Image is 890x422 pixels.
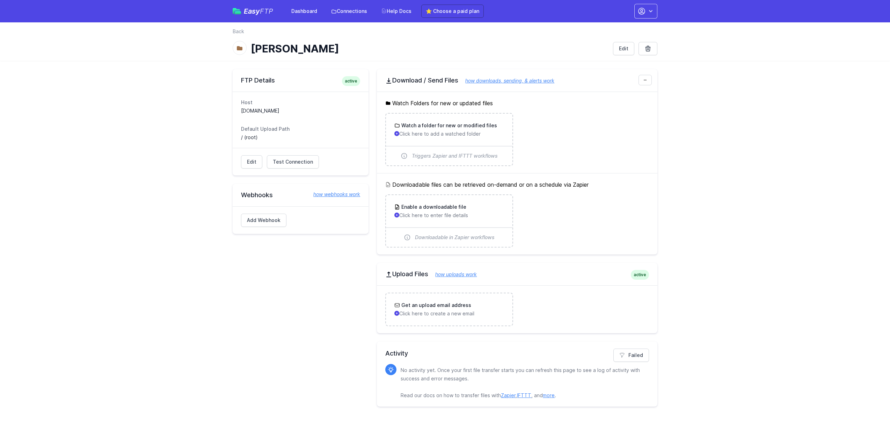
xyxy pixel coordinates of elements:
a: Enable a downloadable file Click here to enter file details Downloadable in Zapier workflows [386,195,512,247]
span: Easy [244,8,273,15]
a: how webhooks work [306,191,360,198]
a: EasyFTP [233,8,273,15]
h2: Activity [385,349,649,358]
dd: [DOMAIN_NAME] [241,107,360,114]
a: Zapier [501,392,516,398]
h2: Download / Send Files [385,76,649,85]
p: Click here to create a new email [394,310,504,317]
a: Get an upload email address Click here to create a new email [386,293,512,326]
a: IFTTT [517,392,531,398]
nav: Breadcrumb [233,28,657,39]
h2: Upload Files [385,270,649,278]
a: Dashboard [287,5,321,17]
a: Edit [613,42,634,55]
a: Watch a folder for new or modified files Click here to add a watched folder Triggers Zapier and I... [386,114,512,165]
a: more [543,392,555,398]
h3: Watch a folder for new or modified files [400,122,497,129]
img: easyftp_logo.png [233,8,241,14]
h2: Webhooks [241,191,360,199]
span: Triggers Zapier and IFTTT workflows [412,152,498,159]
p: No activity yet. Once your first file transfer starts you can refresh this page to see a log of a... [401,366,643,400]
span: Test Connection [273,158,313,165]
span: FTP [260,7,273,15]
span: active [342,76,360,86]
a: Edit [241,155,262,169]
h5: Watch Folders for new or updated files [385,99,649,107]
h5: Downloadable files can be retrieved on-demand or on a schedule via Zapier [385,180,649,189]
a: Back [233,28,244,35]
a: Failed [613,349,649,362]
a: Connections [327,5,371,17]
p: Click here to enter file details [394,212,504,219]
dd: / (root) [241,134,360,141]
h3: Enable a downloadable file [400,203,466,210]
a: Test Connection [267,155,319,169]
span: Downloadable in Zapier workflows [415,234,495,241]
a: Add Webhook [241,214,286,227]
dt: Default Upload Path [241,126,360,133]
a: ⭐ Choose a paid plan [421,5,484,18]
a: how downloads, sending, & alerts work [458,78,554,84]
a: Help Docs [377,5,416,17]
dt: Host [241,99,360,106]
p: Click here to add a watched folder [394,130,504,137]
a: how uploads work [428,271,477,277]
span: active [631,270,649,280]
h3: Get an upload email address [400,302,471,309]
h1: [PERSON_NAME] [251,42,607,55]
h2: FTP Details [241,76,360,85]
